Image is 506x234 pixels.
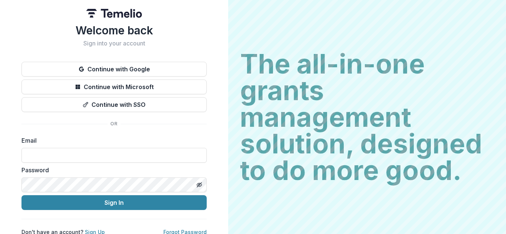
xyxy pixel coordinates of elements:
[21,24,207,37] h1: Welcome back
[21,40,207,47] h2: Sign into your account
[86,9,142,18] img: Temelio
[21,166,202,174] label: Password
[21,97,207,112] button: Continue with SSO
[193,179,205,191] button: Toggle password visibility
[21,195,207,210] button: Sign In
[21,62,207,77] button: Continue with Google
[21,79,207,94] button: Continue with Microsoft
[21,136,202,145] label: Email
